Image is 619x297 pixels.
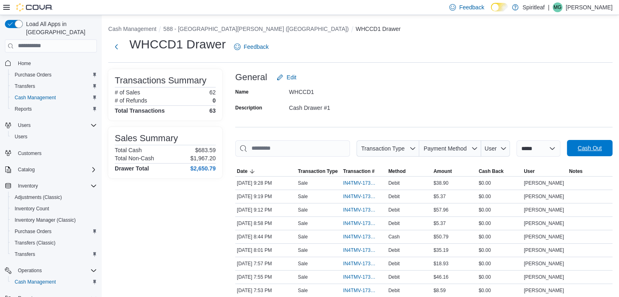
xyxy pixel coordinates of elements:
[477,272,522,282] div: $0.00
[566,2,612,12] p: [PERSON_NAME]
[433,274,448,280] span: $46.16
[298,287,308,294] p: Sale
[477,178,522,188] div: $0.00
[343,234,377,240] span: IN4TMV-17310162
[343,247,377,253] span: IN4TMV-17309782
[553,2,562,12] div: Michelle G
[11,204,52,214] a: Inventory Count
[115,133,178,143] h3: Sales Summary
[235,232,296,242] div: [DATE] 8:44 PM
[523,2,545,12] p: Spiritleaf
[477,232,522,242] div: $0.00
[108,26,156,32] button: Cash Management
[18,166,35,173] span: Catalog
[115,155,154,162] h6: Total Non-Cash
[2,120,100,131] button: Users
[11,204,97,214] span: Inventory Count
[15,133,27,140] span: Users
[387,166,432,176] button: Method
[524,180,564,186] span: [PERSON_NAME]
[388,274,400,280] span: Debit
[433,260,448,267] span: $18.93
[235,140,350,157] input: This is a search bar. As you type, the results lower in the page will automatically filter.
[485,145,497,152] span: User
[424,145,467,152] span: Payment Method
[11,93,59,103] a: Cash Management
[522,166,567,176] button: User
[343,178,385,188] button: IN4TMV-17310580
[477,259,522,269] div: $0.00
[341,166,387,176] button: Transaction #
[524,287,564,294] span: [PERSON_NAME]
[11,132,97,142] span: Users
[115,147,142,153] h6: Total Cash
[481,140,510,157] button: User
[567,140,612,156] button: Cash Out
[237,168,247,175] span: Date
[8,226,100,237] button: Purchase Orders
[491,3,508,11] input: Dark Mode
[477,218,522,228] div: $0.00
[16,3,53,11] img: Cova
[388,247,400,253] span: Debit
[433,234,448,240] span: $50.79
[8,69,100,81] button: Purchase Orders
[18,150,42,157] span: Customers
[11,93,97,103] span: Cash Management
[15,120,34,130] button: Users
[273,69,300,85] button: Edit
[15,148,97,158] span: Customers
[15,205,49,212] span: Inventory Count
[356,26,400,32] button: WHCCD1 Drawer
[433,193,446,200] span: $5.37
[235,89,249,95] label: Name
[11,70,55,80] a: Purchase Orders
[289,101,398,111] div: Cash Drawer #1
[567,166,612,176] button: Notes
[477,286,522,295] div: $0.00
[298,247,308,253] p: Sale
[11,277,59,287] a: Cash Management
[115,76,206,85] h3: Transactions Summary
[477,205,522,215] div: $0.00
[524,274,564,280] span: [PERSON_NAME]
[209,89,216,96] p: 62
[8,276,100,288] button: Cash Management
[388,180,400,186] span: Debit
[235,105,262,111] label: Description
[8,203,100,214] button: Inventory Count
[8,237,100,249] button: Transfers (Classic)
[2,180,100,192] button: Inventory
[8,92,100,103] button: Cash Management
[11,132,31,142] a: Users
[524,234,564,240] span: [PERSON_NAME]
[235,205,296,215] div: [DATE] 9:12 PM
[2,147,100,159] button: Customers
[343,218,385,228] button: IN4TMV-17310329
[343,205,385,215] button: IN4TMV-17310437
[343,272,385,282] button: IN4TMV-17309734
[15,120,97,130] span: Users
[388,234,400,240] span: Cash
[190,155,216,162] p: $1,967.20
[235,272,296,282] div: [DATE] 7:55 PM
[163,26,349,32] button: 588 - [GEOGRAPHIC_DATA][PERSON_NAME] ([GEOGRAPHIC_DATA])
[129,36,226,52] h1: WHCCD1 Drawer
[11,215,79,225] a: Inventory Manager (Classic)
[212,97,216,104] p: 0
[524,207,564,213] span: [PERSON_NAME]
[343,192,385,201] button: IN4TMV-17310500
[15,165,97,175] span: Catalog
[15,181,97,191] span: Inventory
[15,59,34,68] a: Home
[11,81,97,91] span: Transfers
[298,234,308,240] p: Sale
[343,207,377,213] span: IN4TMV-17310437
[15,228,52,235] span: Purchase Orders
[235,286,296,295] div: [DATE] 7:53 PM
[287,73,296,81] span: Edit
[569,168,582,175] span: Notes
[8,131,100,142] button: Users
[115,89,140,96] h6: # of Sales
[235,166,296,176] button: Date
